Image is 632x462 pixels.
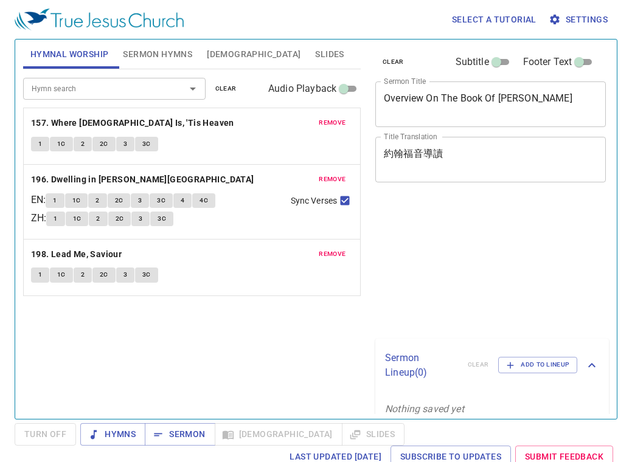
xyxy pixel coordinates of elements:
b: 196. Dwelling in [PERSON_NAME][GEOGRAPHIC_DATA] [31,172,254,187]
button: 3 [116,137,134,151]
button: 1C [50,267,73,282]
span: 1 [38,269,42,280]
span: 3C [157,195,165,206]
span: 1C [73,213,82,224]
b: 157. Where [DEMOGRAPHIC_DATA] Is, 'Tis Heaven [31,115,234,131]
span: 4C [200,195,208,206]
textarea: 約翰福音導讀 [384,148,597,171]
span: 1 [54,213,57,224]
button: 3C [135,137,158,151]
button: 1C [66,212,89,226]
span: 1 [53,195,57,206]
span: 4 [181,195,184,206]
button: Add to Lineup [498,357,577,373]
button: 1 [46,193,64,208]
button: 3 [116,267,134,282]
b: 198. Lead Me, Saviour [31,247,122,262]
span: [DEMOGRAPHIC_DATA] [207,47,300,62]
span: 3C [142,139,151,150]
span: 2 [81,139,85,150]
span: Subtitle [456,55,489,69]
button: 4C [192,193,215,208]
span: Sermon [155,427,205,442]
button: 1C [65,193,88,208]
span: 2C [115,195,123,206]
button: 1 [46,212,64,226]
span: 2 [95,195,99,206]
span: 3C [158,213,166,224]
img: True Jesus Church [15,9,184,30]
button: 1C [50,137,73,151]
span: remove [319,249,346,260]
span: Hymns [90,427,136,442]
span: Add to Lineup [506,359,569,370]
button: Hymns [80,423,145,446]
button: 2 [74,137,92,151]
button: 3C [150,212,173,226]
button: 157. Where [DEMOGRAPHIC_DATA] Is, 'Tis Heaven [31,115,236,131]
span: 1C [72,195,81,206]
button: 3 [131,193,149,208]
span: 3 [139,213,142,224]
span: 3 [138,195,142,206]
span: Audio Playback [268,81,336,96]
span: 3C [142,269,151,280]
i: Nothing saved yet [385,403,464,415]
button: Open [184,80,201,97]
div: Sermon Lineup(0)clearAdd to Lineup [375,339,609,392]
span: Slides [315,47,344,62]
span: 2C [100,269,108,280]
span: 1 [38,139,42,150]
span: remove [319,117,346,128]
span: Footer Text [523,55,572,69]
button: 2C [92,137,116,151]
button: 1 [31,267,49,282]
button: 3 [131,212,150,226]
button: 2C [108,212,131,226]
span: Settings [551,12,608,27]
button: 3C [150,193,173,208]
button: 2 [74,267,92,282]
button: Settings [546,9,613,31]
p: ZH : [31,211,46,226]
button: 198. Lead Me, Saviour [31,247,124,262]
span: 3 [123,269,127,280]
span: 1C [57,269,66,280]
button: 4 [173,193,192,208]
span: clear [215,83,237,94]
span: Sermon Hymns [123,47,192,62]
button: remove [311,115,353,130]
button: 1 [31,137,49,151]
button: 196. Dwelling in [PERSON_NAME][GEOGRAPHIC_DATA] [31,172,256,187]
span: Hymnal Worship [30,47,109,62]
button: clear [208,81,244,96]
span: clear [383,57,404,67]
span: 2 [81,269,85,280]
button: 2 [88,193,106,208]
span: 1C [57,139,66,150]
button: remove [311,172,353,187]
button: Sermon [145,423,215,446]
button: 2C [108,193,131,208]
p: Sermon Lineup ( 0 ) [385,351,458,380]
span: 2C [116,213,124,224]
button: 3C [135,267,158,282]
p: EN : [31,193,46,207]
iframe: from-child [370,195,561,334]
button: clear [375,55,411,69]
button: 2 [89,212,107,226]
span: Sync Verses [291,195,337,207]
textarea: Overview On The Book Of [PERSON_NAME] [384,92,597,115]
span: 2 [96,213,100,224]
button: Select a tutorial [447,9,541,31]
span: remove [319,174,346,185]
button: remove [311,247,353,261]
span: 3 [123,139,127,150]
span: 2C [100,139,108,150]
button: 2C [92,267,116,282]
span: Select a tutorial [452,12,537,27]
